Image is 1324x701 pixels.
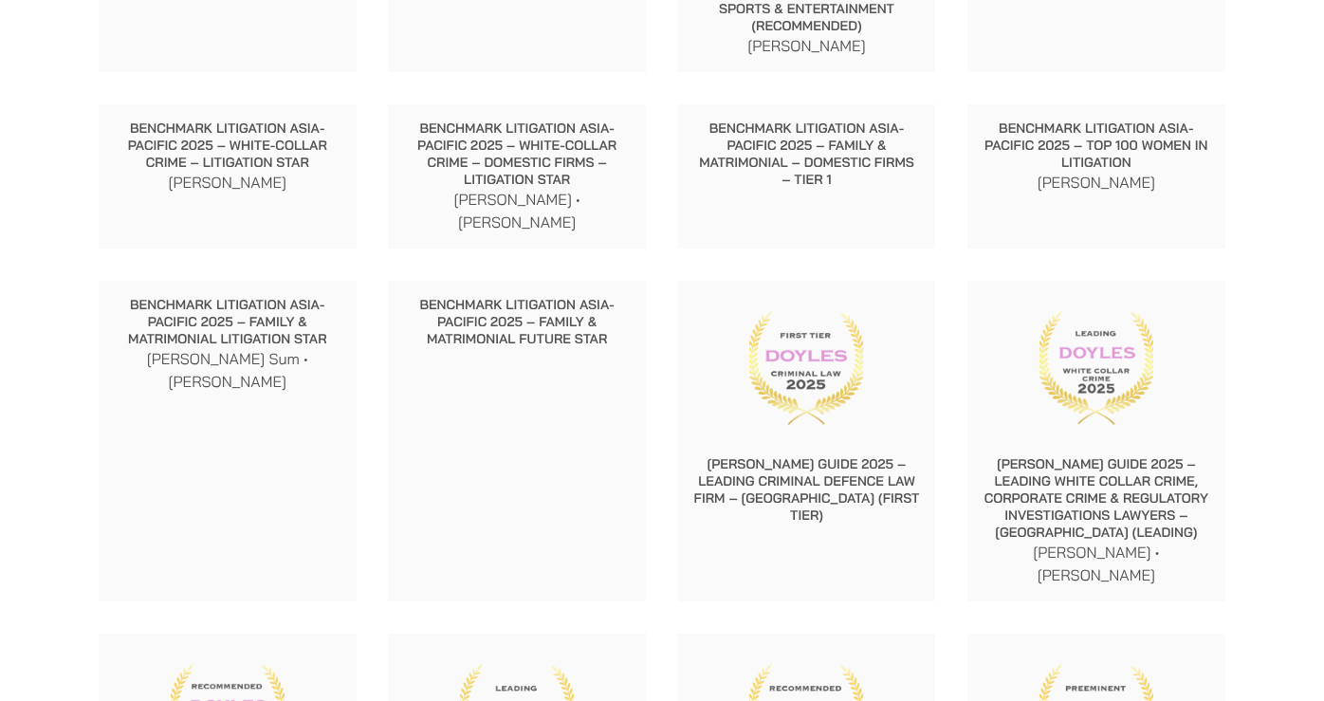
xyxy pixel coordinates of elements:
[983,455,1210,541] p: [PERSON_NAME] Guide 2025 – Leading White Collar Crime, Corporate Crime & Regulatory Investigation...
[114,120,341,171] p: Benchmark Litigation Asia-Pacific 2025 – White-Collar Crime – Litigation Star
[693,455,921,524] p: [PERSON_NAME] Guide 2025 – Leading Criminal Defence Law Firm – [GEOGRAPHIC_DATA] (First Tier)
[403,188,631,233] p: [PERSON_NAME] • [PERSON_NAME]
[983,171,1210,194] p: [PERSON_NAME]
[403,120,631,188] p: Benchmark Litigation Asia-Pacific 2025 – White-Collar Crime – Domestic Firms – Litigation Star
[114,347,341,393] p: [PERSON_NAME] Sum • [PERSON_NAME]
[983,120,1210,171] p: Benchmark Litigation Asia-Pacific 2025 – Top 100 Women in Litigation
[983,541,1210,586] p: [PERSON_NAME] • [PERSON_NAME]
[114,171,341,194] p: [PERSON_NAME]
[114,296,341,347] p: Benchmark Litigation Asia-Pacific 2025 – Family & Matrimonial Litigation Star
[693,34,921,57] p: [PERSON_NAME]
[403,296,631,347] p: Benchmark Litigation Asia-Pacific 2025 – Family & Matrimonial Future Star
[693,120,921,188] p: Benchmark Litigation Asia-Pacific 2025 – Family & Matrimonial – Domestic Firms – Tier 1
